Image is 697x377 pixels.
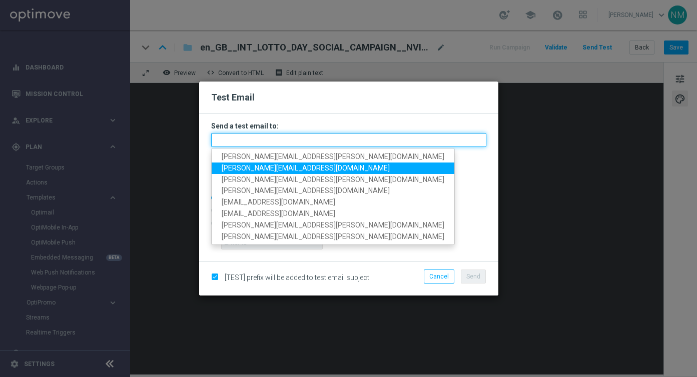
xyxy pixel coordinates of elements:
button: Cancel [424,269,454,283]
a: [PERSON_NAME][EMAIL_ADDRESS][DOMAIN_NAME] [212,185,454,196]
span: Send [466,273,480,280]
span: [TEST] prefix will be added to test email subject [225,273,369,281]
a: [PERSON_NAME][EMAIL_ADDRESS][PERSON_NAME][DOMAIN_NAME] [212,173,454,185]
a: [EMAIL_ADDRESS][DOMAIN_NAME] [212,208,454,219]
span: [PERSON_NAME][EMAIL_ADDRESS][DOMAIN_NAME] [222,186,390,194]
a: [PERSON_NAME][EMAIL_ADDRESS][PERSON_NAME][DOMAIN_NAME] [212,230,454,242]
a: [PERSON_NAME][EMAIL_ADDRESS][DOMAIN_NAME] [212,162,454,174]
span: [EMAIL_ADDRESS][DOMAIN_NAME] [222,209,335,217]
button: Send [461,269,486,283]
span: [EMAIL_ADDRESS][DOMAIN_NAME] [222,198,335,206]
span: [PERSON_NAME][EMAIL_ADDRESS][PERSON_NAME][DOMAIN_NAME] [222,175,444,183]
a: [PERSON_NAME][EMAIL_ADDRESS][PERSON_NAME][DOMAIN_NAME] [212,219,454,231]
span: [PERSON_NAME][EMAIL_ADDRESS][PERSON_NAME][DOMAIN_NAME] [222,152,444,160]
a: [EMAIL_ADDRESS][DOMAIN_NAME] [212,196,454,208]
h3: Send a test email to: [211,121,486,130]
h2: Test Email [211,91,486,103]
span: [PERSON_NAME][EMAIL_ADDRESS][PERSON_NAME][DOMAIN_NAME] [222,232,444,240]
a: [PERSON_NAME][EMAIL_ADDRESS][PERSON_NAME][DOMAIN_NAME] [212,151,454,162]
span: [PERSON_NAME][EMAIL_ADDRESS][DOMAIN_NAME] [222,164,390,172]
span: [PERSON_NAME][EMAIL_ADDRESS][PERSON_NAME][DOMAIN_NAME] [222,221,444,229]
